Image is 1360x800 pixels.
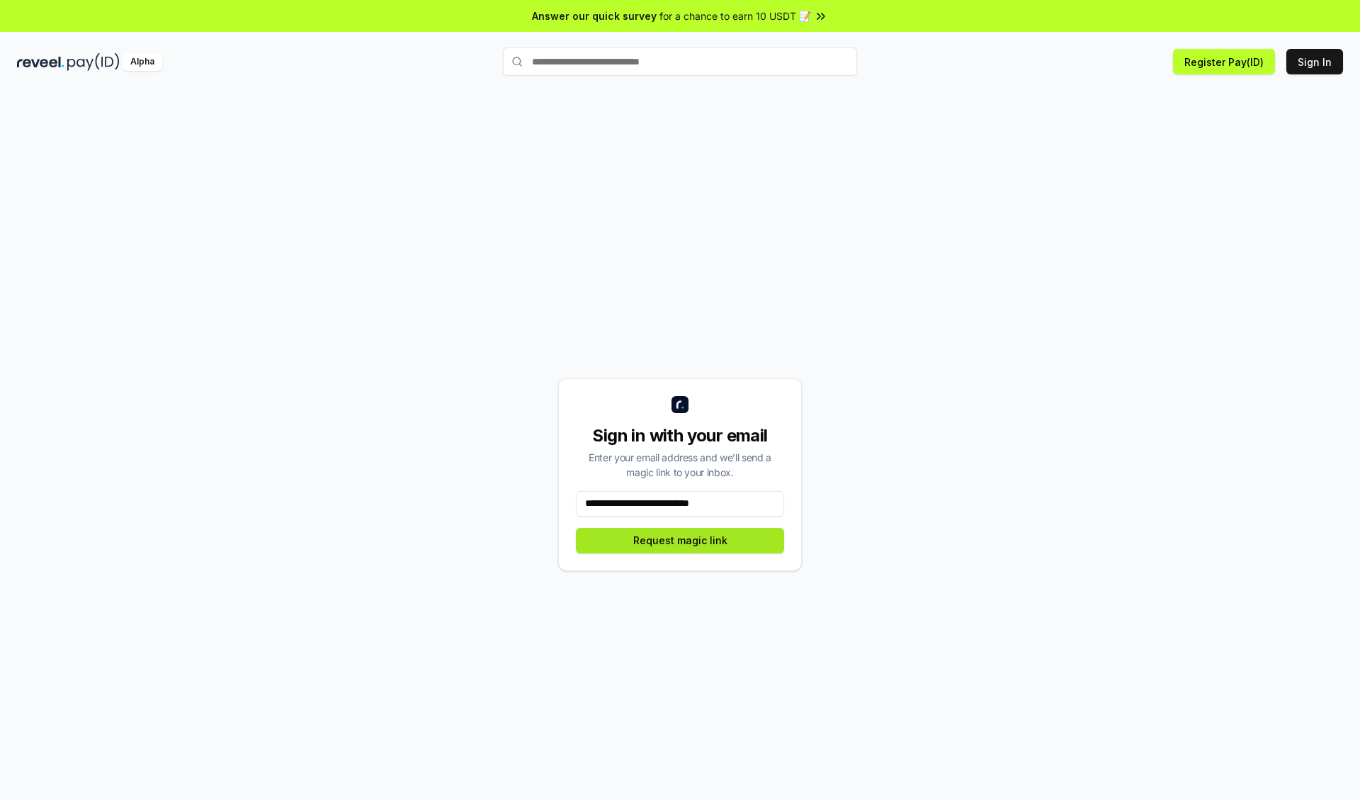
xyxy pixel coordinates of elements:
div: Sign in with your email [576,424,784,447]
button: Register Pay(ID) [1173,49,1275,74]
div: Enter your email address and we’ll send a magic link to your inbox. [576,450,784,480]
div: Alpha [123,53,162,71]
span: Answer our quick survey [532,9,657,23]
img: logo_small [671,396,688,413]
button: Request magic link [576,528,784,553]
img: reveel_dark [17,53,64,71]
span: for a chance to earn 10 USDT 📝 [659,9,811,23]
button: Sign In [1286,49,1343,74]
img: pay_id [67,53,120,71]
